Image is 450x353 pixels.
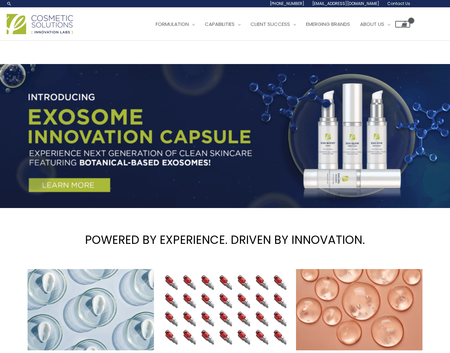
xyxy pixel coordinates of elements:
img: Cosmetic Solutions Logo [7,14,73,34]
span: About Us [360,21,384,28]
span: Formulation [156,21,189,28]
span: Contact Us [387,1,410,6]
a: Emerging Brands [301,14,355,34]
a: Capabilities [200,14,246,34]
a: Search icon link [7,1,12,6]
a: Formulation [151,14,200,34]
span: Client Success [251,21,290,28]
nav: Site Navigation [146,14,410,34]
a: Client Success [246,14,301,34]
a: About Us [355,14,395,34]
img: Contract Manufacturing [162,269,288,351]
span: [EMAIL_ADDRESS][DOMAIN_NAME] [312,1,379,6]
span: [PHONE_NUMBER] [270,1,304,6]
span: Emerging Brands [306,21,350,28]
span: Capabilities [205,21,235,28]
img: turnkey private label skincare [28,269,154,351]
img: Custom Formulation [296,269,422,351]
a: View Shopping Cart, empty [395,21,410,28]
